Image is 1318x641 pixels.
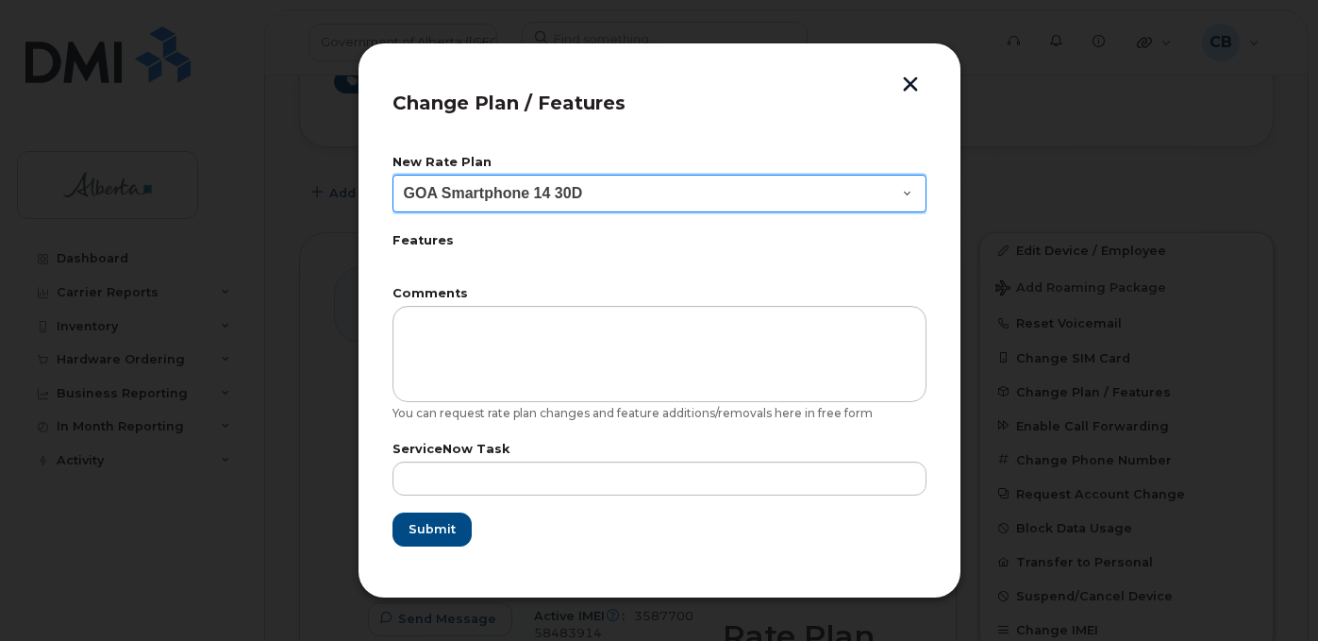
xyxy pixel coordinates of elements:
label: ServiceNow Task [392,444,926,456]
label: New Rate Plan [392,157,926,169]
span: Change Plan / Features [392,92,626,114]
span: Submit [409,520,456,538]
button: Submit [392,513,472,547]
label: Comments [392,288,926,300]
label: Features [392,235,926,247]
div: You can request rate plan changes and feature additions/removals here in free form [392,406,926,421]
